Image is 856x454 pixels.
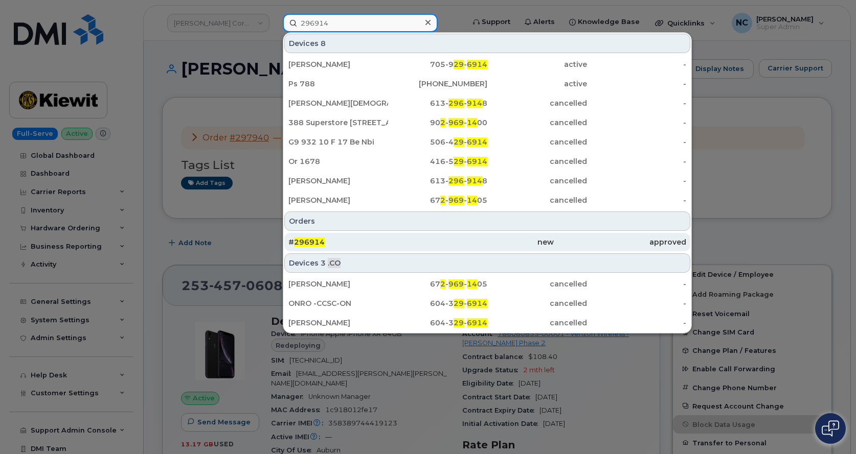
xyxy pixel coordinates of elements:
[448,118,464,127] span: 969
[288,59,388,69] div: [PERSON_NAME]
[288,176,388,186] div: [PERSON_NAME]
[284,152,690,171] a: Or 1678416-529-6914cancelled-
[284,314,690,332] a: [PERSON_NAME]604-329-6914cancelled-
[284,55,690,74] a: [PERSON_NAME]705-929-6914active-
[587,79,687,89] div: -
[487,98,587,108] div: cancelled
[284,191,690,209] a: [PERSON_NAME]672-969-1405cancelled-
[587,137,687,147] div: -
[454,157,464,166] span: 29
[388,318,488,328] div: 604-3 -
[284,113,690,132] a: 388 Superstore [STREET_ADDRESS]902-969-1400cancelled-
[321,38,326,49] span: 8
[467,279,477,289] span: 14
[388,156,488,166] div: 416-5 -
[388,98,488,108] div: 613- - 8
[288,98,388,108] div: [PERSON_NAME][DEMOGRAPHIC_DATA]
[454,299,464,308] span: 29
[284,75,690,93] a: Ps 788[PHONE_NUMBER]active-
[288,318,388,328] div: [PERSON_NAME]
[288,79,388,89] div: Ps 788
[448,176,464,185] span: 296
[288,117,388,128] div: 388 Superstore [STREET_ADDRESS]
[487,117,587,128] div: cancelled
[288,137,388,147] div: G9 932 10 F 17 Be Nbi
[388,298,488,308] div: 604-3 -
[587,117,687,128] div: -
[284,253,690,273] div: Devices
[284,294,690,313] a: ONRO -CCSC-ON604-329-6914cancelled-
[454,60,464,69] span: 29
[288,298,388,308] div: ONRO -CCSC-ON
[388,117,488,128] div: 90 - - 00
[587,298,687,308] div: -
[587,156,687,166] div: -
[284,211,690,231] div: Orders
[487,318,587,328] div: cancelled
[487,137,587,147] div: cancelled
[284,133,690,151] a: G9 932 10 F 17 Be Nbi506-429-6914cancelled-
[487,156,587,166] div: cancelled
[440,118,445,127] span: 2
[284,233,690,251] a: #296914newapproved
[440,279,445,289] span: 2
[587,279,687,289] div: -
[388,176,488,186] div: 613- - 8
[284,275,690,293] a: [PERSON_NAME]672-969-1405cancelled-
[487,79,587,89] div: active
[587,59,687,69] div: -
[587,195,687,205] div: -
[487,176,587,186] div: cancelled
[448,196,464,205] span: 969
[487,298,587,308] div: cancelled
[467,318,487,327] span: 6914
[467,299,487,308] span: 6914
[448,99,464,108] span: 296
[321,258,326,268] span: 3
[554,237,686,247] div: approved
[388,279,488,289] div: 67 - - 05
[440,196,445,205] span: 2
[284,172,690,190] a: [PERSON_NAME]613-296-9148cancelled-
[288,195,388,205] div: [PERSON_NAME]
[284,94,690,112] a: [PERSON_NAME][DEMOGRAPHIC_DATA]613-296-9148cancelled-
[294,237,325,247] span: 296914
[288,156,388,166] div: Or 1678
[448,279,464,289] span: 969
[587,98,687,108] div: -
[587,176,687,186] div: -
[487,279,587,289] div: cancelled
[467,137,487,147] span: 6914
[288,237,421,247] div: #
[288,279,388,289] div: [PERSON_NAME]
[284,34,690,53] div: Devices
[487,195,587,205] div: cancelled
[487,59,587,69] div: active
[454,318,464,327] span: 29
[822,420,839,437] img: Open chat
[388,59,488,69] div: 705-9 -
[467,157,487,166] span: 6914
[454,137,464,147] span: 29
[467,196,477,205] span: 14
[467,176,482,185] span: 914
[421,237,553,247] div: new
[388,79,488,89] div: [PHONE_NUMBER]
[467,60,487,69] span: 6914
[388,195,488,205] div: 67 - - 05
[467,118,477,127] span: 14
[388,137,488,147] div: 506-4 -
[328,258,341,268] span: .CO
[587,318,687,328] div: -
[467,99,482,108] span: 914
